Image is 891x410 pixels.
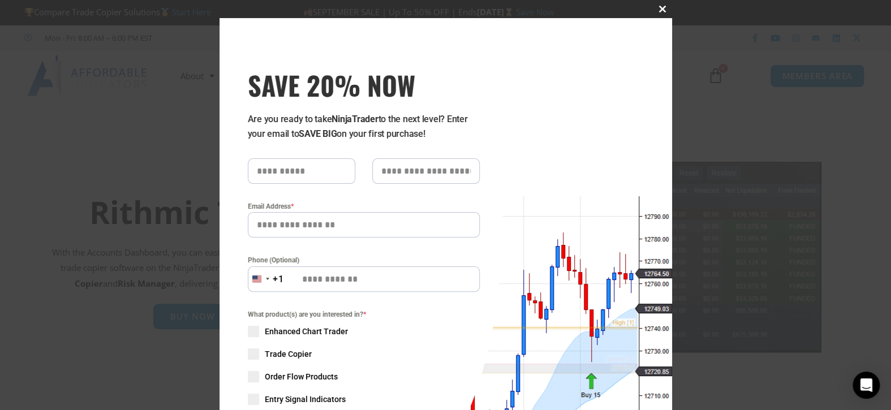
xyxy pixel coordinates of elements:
strong: SAVE BIG [299,128,337,139]
span: Entry Signal Indicators [265,394,346,405]
label: Email Address [248,201,480,212]
p: Are you ready to take to the next level? Enter your email to on your first purchase! [248,112,480,141]
div: +1 [273,272,284,287]
span: Order Flow Products [265,371,338,382]
label: Entry Signal Indicators [248,394,480,405]
span: Trade Copier [265,348,312,360]
span: Enhanced Chart Trader [265,326,348,337]
h3: SAVE 20% NOW [248,69,480,101]
button: Selected country [248,266,284,292]
label: Trade Copier [248,348,480,360]
label: Phone (Optional) [248,254,480,266]
label: Order Flow Products [248,371,480,382]
label: Enhanced Chart Trader [248,326,480,337]
span: What product(s) are you interested in? [248,309,480,320]
div: Open Intercom Messenger [853,372,880,399]
strong: NinjaTrader [332,114,378,124]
